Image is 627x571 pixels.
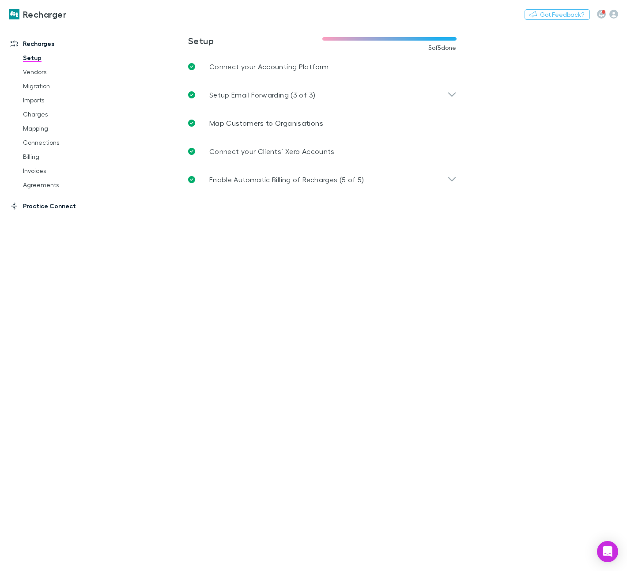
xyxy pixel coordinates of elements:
a: Connect your Clients’ Xero Accounts [181,137,464,165]
p: Enable Automatic Billing of Recharges (5 of 5) [209,174,364,185]
p: Connect your Accounting Platform [209,61,329,72]
div: Open Intercom Messenger [597,541,618,562]
h3: Setup [188,35,322,46]
a: Billing [14,150,108,164]
img: Recharger's Logo [9,9,19,19]
span: 5 of 5 done [428,44,457,51]
p: Connect your Clients’ Xero Accounts [209,146,335,157]
a: Imports [14,93,108,107]
a: Invoices [14,164,108,178]
a: Vendors [14,65,108,79]
a: Agreements [14,178,108,192]
h3: Recharger [23,9,66,19]
a: Practice Connect [2,199,108,213]
a: Mapping [14,121,108,135]
p: Setup Email Forwarding (3 of 3) [209,90,315,100]
p: Map Customers to Organisations [209,118,323,128]
a: Migration [14,79,108,93]
a: Charges [14,107,108,121]
a: Setup [14,51,108,65]
a: Connect your Accounting Platform [181,53,464,81]
div: Setup Email Forwarding (3 of 3) [181,81,464,109]
a: Recharger [4,4,72,25]
a: Connections [14,135,108,150]
a: Map Customers to Organisations [181,109,464,137]
button: Got Feedback? [525,9,590,20]
div: Enable Automatic Billing of Recharges (5 of 5) [181,165,464,194]
a: Recharges [2,37,108,51]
